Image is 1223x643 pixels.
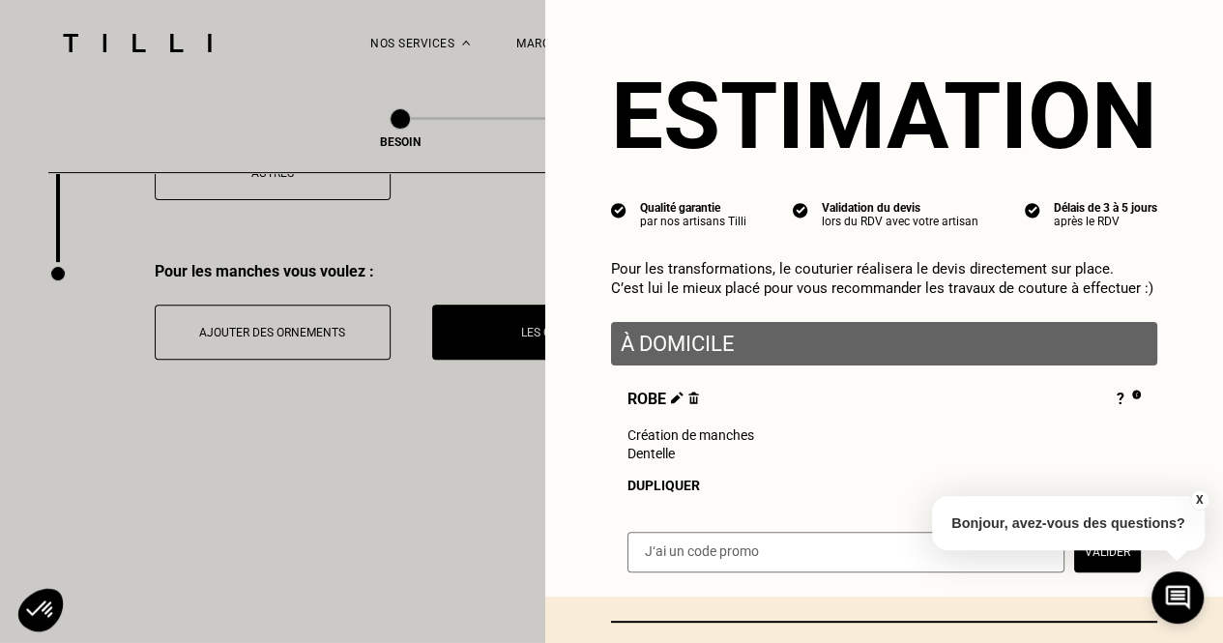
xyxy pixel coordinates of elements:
img: icon list info [611,201,626,219]
div: lors du RDV avec votre artisan [822,215,978,228]
div: Validation du devis [822,201,978,215]
div: par nos artisans Tilli [640,215,746,228]
img: icon list info [793,201,808,219]
img: Supprimer [688,392,699,404]
div: après le RDV [1054,215,1157,228]
span: Dentelle [627,446,675,461]
span: Robe [627,390,699,411]
p: Pour les transformations, le couturier réalisera le devis directement sur place. C’est lui le mie... [611,259,1157,298]
img: Pourquoi le prix est indéfini ? [1132,390,1141,399]
div: ? [1117,390,1141,411]
section: Estimation [611,62,1157,170]
p: À domicile [621,332,1148,356]
p: Bonjour, avez-vous des questions? [932,496,1205,550]
img: Éditer [671,392,684,404]
input: J‘ai un code promo [627,532,1064,572]
img: icon list info [1025,201,1040,219]
span: Création de manches [627,427,754,443]
div: Délais de 3 à 5 jours [1054,201,1157,215]
div: Qualité garantie [640,201,746,215]
div: Dupliquer [627,478,1141,493]
button: X [1189,489,1208,511]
